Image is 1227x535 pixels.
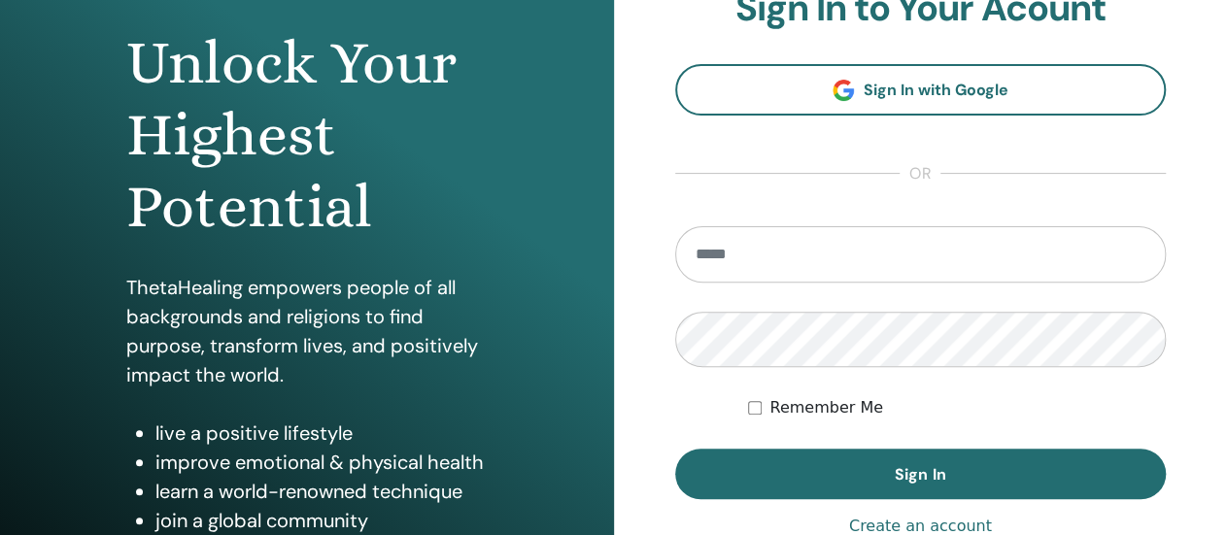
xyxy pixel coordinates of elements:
[155,418,487,448] li: live a positive lifestyle
[155,477,487,506] li: learn a world-renowned technique
[769,396,883,419] label: Remember Me
[126,273,487,389] p: ThetaHealing empowers people of all backgrounds and religions to find purpose, transform lives, a...
[126,27,487,244] h1: Unlock Your Highest Potential
[675,449,1167,499] button: Sign In
[748,396,1166,419] div: Keep me authenticated indefinitely or until I manually logout
[675,64,1167,116] a: Sign In with Google
[155,506,487,535] li: join a global community
[155,448,487,477] li: improve emotional & physical health
[900,162,940,185] span: or
[895,464,945,485] span: Sign In
[864,80,1008,100] span: Sign In with Google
